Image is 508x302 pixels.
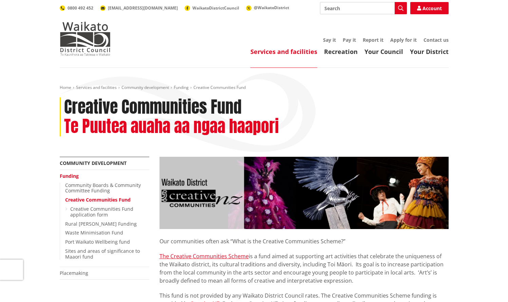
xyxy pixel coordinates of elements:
a: Creative Communities Fund application form [70,206,133,218]
a: Account [410,2,449,14]
a: Sites and areas of significance to Maaori fund [65,248,140,260]
a: Waste Minimisation Fund [65,229,123,236]
a: Say it [323,37,336,43]
nav: breadcrumb [60,85,449,91]
span: @WaikatoDistrict [254,5,289,11]
a: Services and facilities [76,84,117,90]
a: @WaikatoDistrict [246,5,289,11]
a: Contact us [424,37,449,43]
p: Our communities often ask “What is the Creative Communities Scheme?” [159,229,449,245]
a: Community development [121,84,169,90]
a: Community development [60,160,127,166]
a: 0800 492 452 [60,5,93,11]
a: The Creative Communities Scheme [159,252,249,260]
span: WaikatoDistrictCouncil [192,5,239,11]
a: Funding [60,173,79,179]
a: Your District [410,48,449,56]
a: Services and facilities [250,48,317,56]
a: Port Waikato Wellbeing fund [65,239,130,245]
p: is a fund aimed at supporting art activities that celebrate the uniqueness of the Waikato distric... [159,252,449,285]
input: Search input [320,2,407,14]
a: Recreation [324,48,358,56]
span: [EMAIL_ADDRESS][DOMAIN_NAME] [108,5,178,11]
span: 0800 492 452 [68,5,93,11]
a: Creative Communities Fund [65,196,131,203]
a: Your Council [364,48,403,56]
a: Apply for it [390,37,417,43]
a: Funding [174,84,189,90]
img: Creative Communities Banner [159,157,449,229]
a: Pay it [343,37,356,43]
h2: Te Puutea auaha aa ngaa haapori [64,117,279,136]
img: Waikato District Council - Te Kaunihera aa Takiwaa o Waikato [60,22,111,56]
a: Report it [363,37,383,43]
a: [EMAIL_ADDRESS][DOMAIN_NAME] [100,5,178,11]
h1: Creative Communities Fund [64,97,242,117]
a: Rural [PERSON_NAME] Funding [65,221,137,227]
a: Community Boards & Community Committee Funding [65,182,141,194]
a: WaikatoDistrictCouncil [185,5,239,11]
a: Home [60,84,71,90]
a: Placemaking [60,270,88,276]
span: Creative Communities Fund [193,84,246,90]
